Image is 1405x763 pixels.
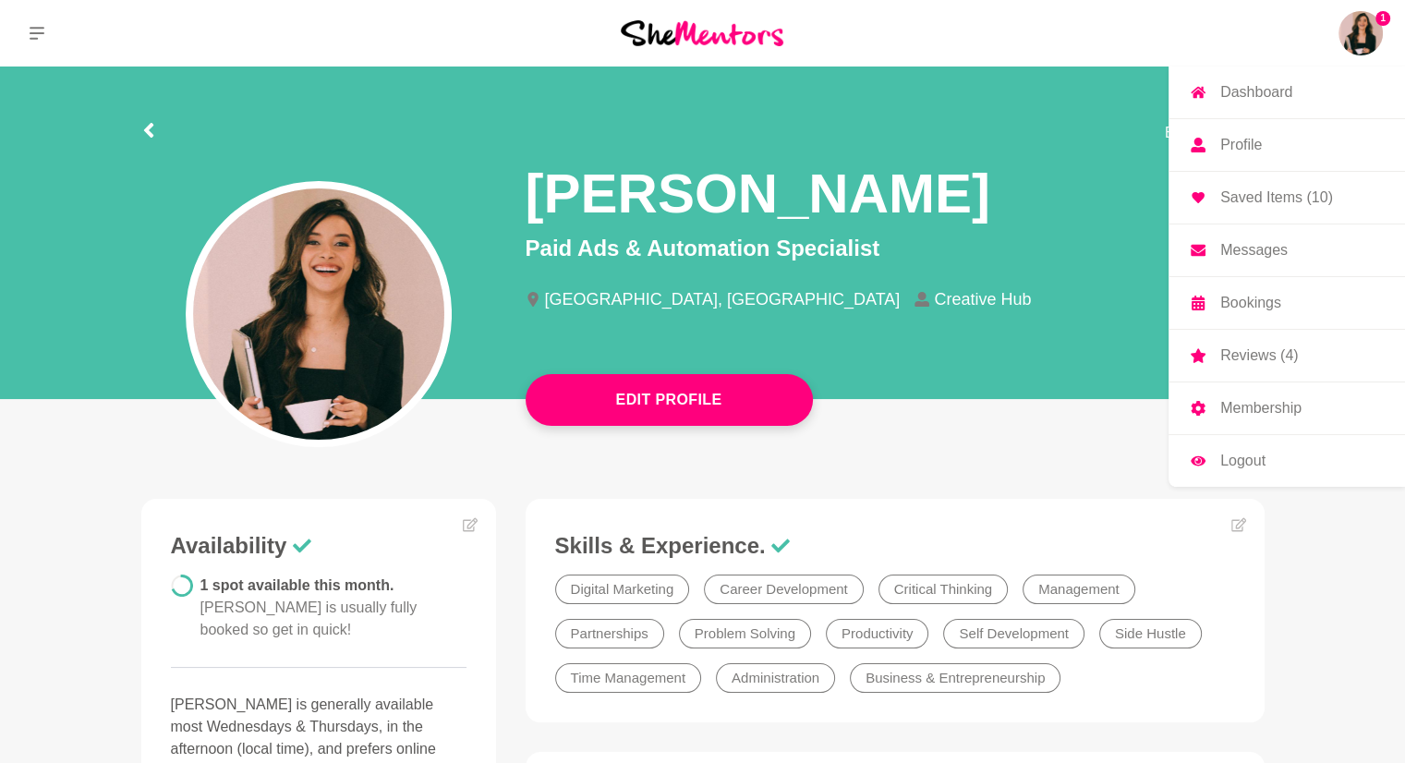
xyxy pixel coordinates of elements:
[1169,119,1405,171] a: Profile
[1220,85,1292,100] p: Dashboard
[1169,67,1405,118] a: Dashboard
[200,577,418,637] span: 1 spot available this month.
[171,532,466,560] h3: Availability
[526,291,915,308] li: [GEOGRAPHIC_DATA], [GEOGRAPHIC_DATA]
[1375,11,1390,26] span: 1
[1165,122,1235,144] span: Edit profile
[1220,296,1281,310] p: Bookings
[1220,401,1302,416] p: Membership
[1220,348,1298,363] p: Reviews (4)
[555,532,1235,560] h3: Skills & Experience.
[621,20,783,45] img: She Mentors Logo
[1220,243,1288,258] p: Messages
[1169,224,1405,276] a: Messages
[914,291,1046,308] li: Creative Hub
[1220,138,1262,152] p: Profile
[526,374,813,426] button: Edit Profile
[526,159,990,228] h1: [PERSON_NAME]
[1169,172,1405,224] a: Saved Items (10)
[1220,190,1333,205] p: Saved Items (10)
[1169,330,1405,381] a: Reviews (4)
[1169,277,1405,329] a: Bookings
[200,599,418,637] span: [PERSON_NAME] is usually fully booked so get in quick!
[1338,11,1383,55] a: Mariana Queiroz1DashboardProfileSaved Items (10)MessagesBookingsReviews (4)MembershipLogout
[1220,454,1266,468] p: Logout
[526,232,1265,265] p: Paid Ads & Automation Specialist
[1338,11,1383,55] img: Mariana Queiroz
